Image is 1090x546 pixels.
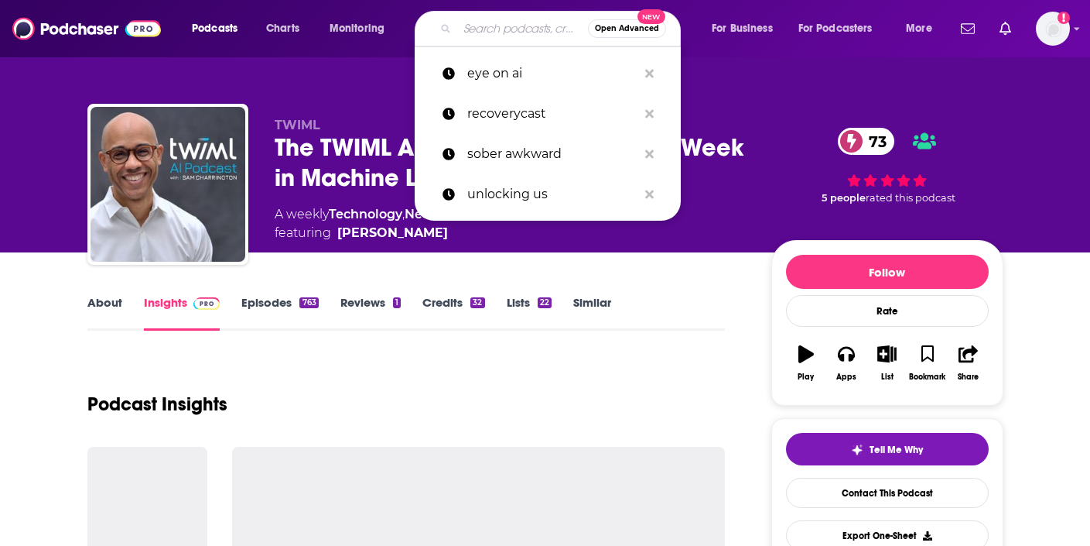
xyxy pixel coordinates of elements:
[415,94,681,134] a: recoverycast
[440,207,464,221] span: and
[909,373,945,382] div: Bookmark
[340,295,401,331] a: Reviews1
[786,433,989,465] button: tell me why sparkleTell Me Why
[87,393,227,416] h1: Podcast Insights
[1036,12,1070,46] button: Show profile menu
[786,335,826,391] button: Play
[329,207,402,221] a: Technology
[192,18,237,39] span: Podcasts
[91,107,245,262] img: The TWIML AI Podcast (formerly This Week in Machine Learning & Artificial Intelligence)
[906,18,932,39] span: More
[330,18,384,39] span: Monitoring
[402,207,405,221] span: ,
[786,478,989,508] a: Contact This Podcast
[275,205,583,242] div: A weekly podcast
[958,373,979,382] div: Share
[393,297,401,308] div: 1
[266,18,299,39] span: Charts
[275,224,583,242] span: featuring
[712,18,773,39] span: For Business
[993,15,1017,42] a: Show notifications dropdown
[866,192,955,204] span: rated this podcast
[798,373,814,382] div: Play
[457,16,588,41] input: Search podcasts, credits, & more...
[701,16,792,41] button: open menu
[241,295,318,331] a: Episodes763
[788,16,895,41] button: open menu
[181,16,258,41] button: open menu
[464,207,533,221] a: Tech News
[907,335,948,391] button: Bookmark
[866,335,907,391] button: List
[256,16,309,41] a: Charts
[1058,12,1070,24] svg: Add a profile image
[422,295,484,331] a: Credits32
[895,16,952,41] button: open menu
[595,25,659,33] span: Open Advanced
[144,295,220,331] a: InsightsPodchaser Pro
[637,9,665,24] span: New
[467,53,637,94] p: eye on ai
[838,128,894,155] a: 73
[851,444,863,456] img: tell me why sparkle
[467,174,637,215] p: unlocking us
[786,255,989,289] button: Follow
[299,297,318,308] div: 763
[826,335,866,391] button: Apps
[955,15,981,42] a: Show notifications dropdown
[853,128,894,155] span: 73
[588,19,666,38] button: Open AdvancedNew
[881,373,894,382] div: List
[415,53,681,94] a: eye on ai
[798,18,873,39] span: For Podcasters
[1036,12,1070,46] span: Logged in as AnthonyLam
[470,297,484,308] div: 32
[467,94,637,134] p: recoverycast
[573,295,611,331] a: Similar
[870,444,923,456] span: Tell Me Why
[538,297,552,308] div: 22
[836,373,856,382] div: Apps
[771,118,1003,215] div: 73 5 peoplerated this podcast
[415,134,681,174] a: sober awkward
[337,224,448,242] a: [PERSON_NAME]
[12,14,161,43] img: Podchaser - Follow, Share and Rate Podcasts
[786,295,989,327] div: Rate
[275,118,320,132] span: TWIML
[1036,12,1070,46] img: User Profile
[467,134,637,174] p: sober awkward
[822,192,866,204] span: 5 people
[415,174,681,215] a: unlocking us
[405,207,440,221] a: News
[193,297,220,310] img: Podchaser Pro
[948,335,988,391] button: Share
[429,11,695,46] div: Search podcasts, credits, & more...
[507,295,552,331] a: Lists22
[319,16,405,41] button: open menu
[87,295,122,331] a: About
